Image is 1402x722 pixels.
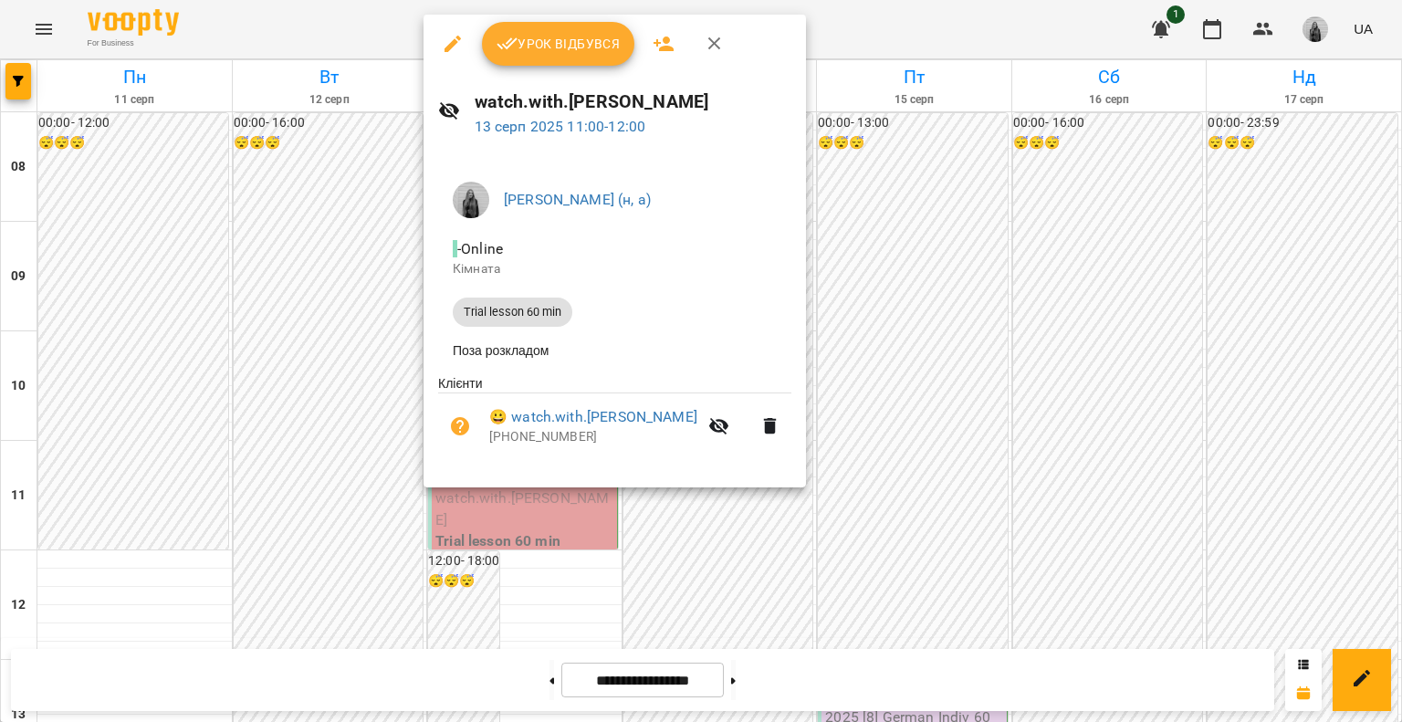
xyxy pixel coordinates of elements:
h6: watch.with.[PERSON_NAME] [475,88,792,116]
a: 13 серп 2025 11:00-12:00 [475,118,646,135]
span: Урок відбувся [497,33,621,55]
span: - Online [453,240,507,257]
img: 465148d13846e22f7566a09ee851606a.jpeg [453,182,489,218]
li: Поза розкладом [438,334,791,367]
a: 😀 watch.with.[PERSON_NAME] [489,406,697,428]
p: [PHONE_NUMBER] [489,428,697,446]
button: Візит ще не сплачено. Додати оплату? [438,404,482,448]
span: Trial lesson 60 min [453,304,572,320]
p: Кімната [453,260,777,278]
ul: Клієнти [438,374,791,466]
button: Урок відбувся [482,22,635,66]
a: [PERSON_NAME] (н, а) [504,191,651,208]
